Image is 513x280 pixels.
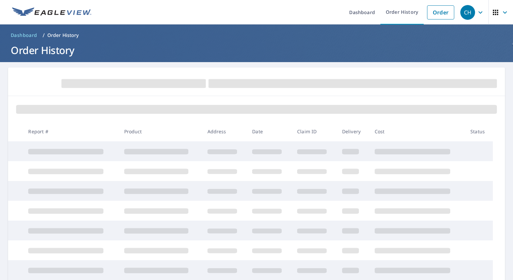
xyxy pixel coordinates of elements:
img: EV Logo [12,7,91,17]
th: Delivery [337,122,369,141]
span: Dashboard [11,32,37,39]
th: Date [247,122,292,141]
th: Claim ID [292,122,337,141]
p: Order History [47,32,79,39]
h1: Order History [8,43,505,57]
li: / [43,31,45,39]
a: Order [427,5,454,19]
th: Address [202,122,247,141]
th: Report # [23,122,119,141]
th: Status [465,122,493,141]
nav: breadcrumb [8,30,505,41]
th: Product [119,122,202,141]
a: Dashboard [8,30,40,41]
div: CH [460,5,475,20]
th: Cost [369,122,465,141]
